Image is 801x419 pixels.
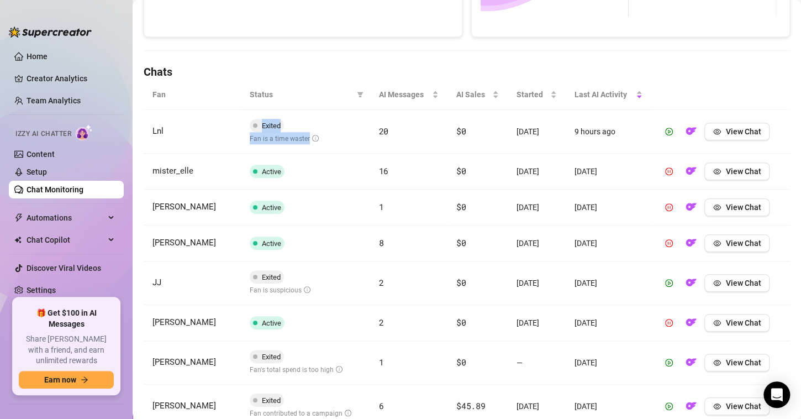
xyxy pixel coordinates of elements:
span: Active [262,167,281,176]
button: Earn nowarrow-right [19,371,114,389]
span: Active [262,319,281,327]
span: info-circle [345,410,351,416]
span: 16 [379,165,388,176]
span: [PERSON_NAME] [152,202,216,212]
span: Fan is suspicious [250,286,310,294]
span: 20 [379,125,388,137]
button: OF [682,234,700,252]
span: Exited [262,122,281,130]
td: [DATE] [508,226,566,261]
span: 1 [379,201,384,212]
th: AI Sales [447,80,508,110]
a: Content [27,150,55,159]
span: mister_elle [152,166,193,176]
span: arrow-right [81,376,88,384]
span: Status [250,88,352,101]
span: Chat Copilot [27,231,105,249]
span: Earn now [44,375,76,384]
span: play-circle [665,128,673,135]
img: OF [686,165,697,176]
span: eye [713,203,721,211]
th: Fan [144,80,241,110]
span: $0 [456,277,466,288]
span: Share [PERSON_NAME] with a friend, and earn unlimited rewards [19,334,114,366]
th: AI Messages [370,80,448,110]
span: $0 [456,125,466,137]
button: OF [682,314,700,332]
a: Team Analytics [27,96,81,105]
span: eye [713,128,721,135]
a: Discover Viral Videos [27,264,101,273]
span: Exited [262,353,281,361]
span: 6 [379,400,384,411]
button: View Chat [704,274,770,292]
img: OF [686,237,697,248]
span: pause-circle [665,319,673,327]
button: OF [682,274,700,292]
td: [DATE] [566,154,652,190]
button: OF [682,123,700,140]
img: OF [686,277,697,288]
a: OF [682,129,700,138]
span: 1 [379,357,384,368]
span: JJ [152,277,161,287]
span: 8 [379,237,384,248]
span: Lnl [152,126,164,136]
button: OF [682,163,700,180]
td: 9 hours ago [566,110,652,154]
span: $0 [456,237,466,248]
span: 🎁 Get $100 in AI Messages [19,308,114,329]
a: OF [682,321,700,329]
span: $0 [456,165,466,176]
span: Active [262,203,281,212]
td: [DATE] [566,261,652,305]
img: OF [686,400,697,411]
span: Exited [262,396,281,405]
span: pause-circle [665,239,673,247]
span: [PERSON_NAME] [152,357,216,367]
td: [DATE] [566,305,652,341]
button: View Chat [704,123,770,140]
td: — [508,341,566,385]
th: Started [508,80,566,110]
a: OF [682,360,700,369]
img: OF [686,357,697,368]
span: View Chat [725,318,761,327]
span: filter [357,91,363,98]
button: OF [682,198,700,216]
span: AI Sales [456,88,490,101]
span: [PERSON_NAME] [152,317,216,327]
span: View Chat [725,239,761,248]
a: Chat Monitoring [27,185,83,194]
img: logo-BBDzfeDw.svg [9,27,92,38]
a: OF [682,169,700,178]
h4: Chats [144,64,790,80]
span: View Chat [725,203,761,212]
span: info-circle [304,286,310,293]
th: Last AI Activity [566,80,652,110]
span: info-circle [336,366,342,373]
img: OF [686,125,697,137]
img: OF [686,201,697,212]
button: View Chat [704,354,770,371]
a: OF [682,404,700,413]
span: filter [355,86,366,103]
button: OF [682,397,700,415]
a: OF [682,241,700,250]
span: thunderbolt [14,213,23,222]
span: play-circle [665,402,673,410]
span: Fan is a time waster [250,135,319,143]
button: View Chat [704,234,770,252]
a: Home [27,52,48,61]
td: [DATE] [508,305,566,341]
span: $0 [456,201,466,212]
button: View Chat [704,397,770,415]
td: [DATE] [508,190,566,226]
button: View Chat [704,314,770,332]
span: Active [262,239,281,248]
span: $0 [456,317,466,328]
td: [DATE] [566,341,652,385]
a: OF [682,205,700,214]
span: Started [517,88,548,101]
td: [DATE] [508,261,566,305]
